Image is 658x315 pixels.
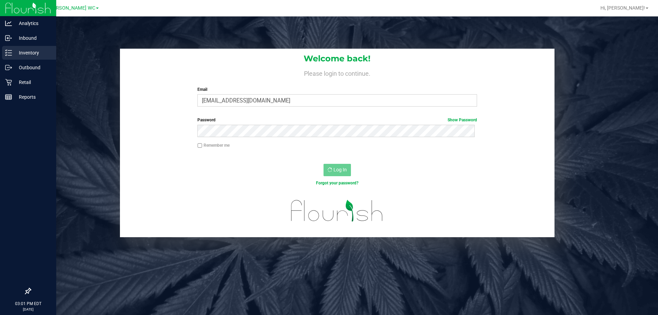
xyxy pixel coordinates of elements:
[283,193,391,228] img: flourish_logo.svg
[333,167,347,172] span: Log In
[12,19,53,27] p: Analytics
[5,79,12,86] inline-svg: Retail
[197,143,202,148] input: Remember me
[41,5,95,11] span: St. [PERSON_NAME] WC
[5,94,12,100] inline-svg: Reports
[12,34,53,42] p: Inbound
[120,69,555,77] h4: Please login to continue.
[324,164,351,176] button: Log In
[3,307,53,312] p: [DATE]
[5,35,12,41] inline-svg: Inbound
[120,54,555,63] h1: Welcome back!
[3,301,53,307] p: 03:01 PM EDT
[12,78,53,86] p: Retail
[5,20,12,27] inline-svg: Analytics
[197,86,477,93] label: Email
[197,118,216,122] span: Password
[12,49,53,57] p: Inventory
[12,93,53,101] p: Reports
[5,64,12,71] inline-svg: Outbound
[12,63,53,72] p: Outbound
[600,5,645,11] span: Hi, [PERSON_NAME]!
[448,118,477,122] a: Show Password
[197,142,230,148] label: Remember me
[316,181,358,185] a: Forgot your password?
[5,49,12,56] inline-svg: Inventory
